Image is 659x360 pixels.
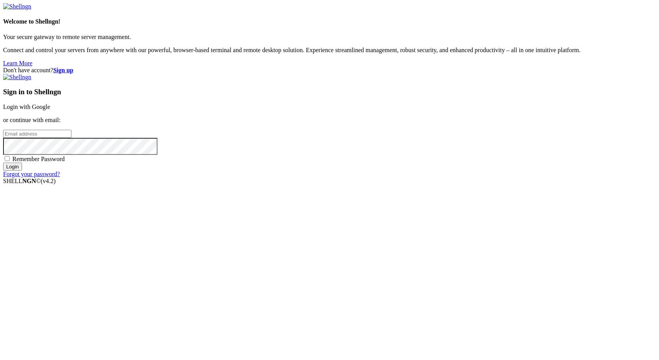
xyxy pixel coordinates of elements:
[3,163,22,171] input: Login
[3,104,50,110] a: Login with Google
[5,156,10,161] input: Remember Password
[3,130,71,138] input: Email address
[3,171,60,177] a: Forgot your password?
[12,156,65,162] span: Remember Password
[3,34,656,41] p: Your secure gateway to remote server management.
[3,67,656,74] div: Don't have account?
[3,60,32,66] a: Learn More
[3,117,656,124] p: or continue with email:
[3,88,656,96] h3: Sign in to Shellngn
[41,178,56,184] span: 4.2.0
[3,3,31,10] img: Shellngn
[3,74,31,81] img: Shellngn
[22,178,36,184] b: NGN
[3,47,656,54] p: Connect and control your servers from anywhere with our powerful, browser-based terminal and remo...
[3,178,56,184] span: SHELL ©
[3,18,656,25] h4: Welcome to Shellngn!
[53,67,73,73] a: Sign up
